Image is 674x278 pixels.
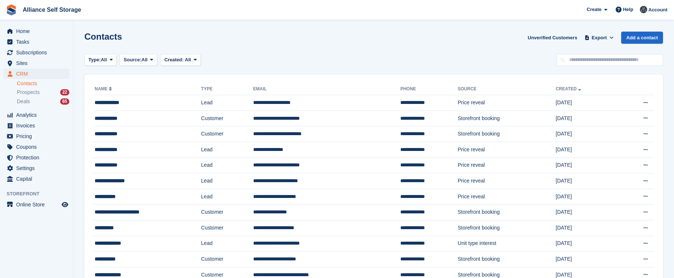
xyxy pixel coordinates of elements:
a: menu [4,37,69,47]
td: Storefront booking [458,126,556,142]
a: menu [4,69,69,79]
a: Contacts [17,80,69,87]
td: [DATE] [556,252,619,267]
a: menu [4,26,69,36]
span: Coupons [16,142,60,152]
td: Price reveal [458,173,556,189]
td: [DATE] [556,158,619,173]
td: [DATE] [556,111,619,126]
a: Name [95,86,113,91]
td: Customer [201,126,253,142]
a: menu [4,163,69,173]
a: menu [4,199,69,210]
a: menu [4,142,69,152]
a: Created [556,86,583,91]
span: Home [16,26,60,36]
td: [DATE] [556,142,619,158]
span: Account [648,6,667,14]
a: menu [4,174,69,184]
span: Create [587,6,601,13]
a: Prospects 22 [17,89,69,96]
td: [DATE] [556,173,619,189]
td: [DATE] [556,126,619,142]
td: [DATE] [556,205,619,220]
a: Add a contact [621,32,663,44]
span: All [185,57,191,62]
th: Type [201,83,253,95]
button: Type: All [84,54,117,66]
span: Invoices [16,120,60,131]
a: menu [4,131,69,141]
a: Unverified Customers [525,32,580,44]
button: Source: All [120,54,157,66]
td: Customer [201,220,253,236]
span: Online Store [16,199,60,210]
button: Created: All [160,54,201,66]
div: 22 [60,89,69,95]
td: Storefront booking [458,220,556,236]
td: Lead [201,236,253,252]
h1: Contacts [84,32,122,41]
span: CRM [16,69,60,79]
td: Lead [201,142,253,158]
th: Source [458,83,556,95]
td: [DATE] [556,95,619,111]
td: Customer [201,111,253,126]
span: Export [592,34,607,41]
span: Pricing [16,131,60,141]
span: Storefront [7,190,73,198]
span: Created: [164,57,184,62]
td: Storefront booking [458,111,556,126]
td: Price reveal [458,142,556,158]
span: Capital [16,174,60,184]
span: Help [623,6,633,13]
td: Lead [201,189,253,205]
td: Unit type interest [458,236,556,252]
td: Price reveal [458,158,556,173]
td: Price reveal [458,189,556,205]
span: All [142,56,148,64]
td: Customer [201,252,253,267]
span: All [101,56,107,64]
span: Tasks [16,37,60,47]
a: menu [4,58,69,68]
img: Romilly Norton [640,6,647,13]
span: Type: [88,56,101,64]
span: Deals [17,98,30,105]
span: Analytics [16,110,60,120]
a: menu [4,152,69,163]
span: Protection [16,152,60,163]
a: menu [4,47,69,58]
td: Lead [201,95,253,111]
td: [DATE] [556,220,619,236]
th: Email [253,83,400,95]
td: [DATE] [556,189,619,205]
td: Price reveal [458,95,556,111]
span: Settings [16,163,60,173]
a: Preview store [61,200,69,209]
td: Storefront booking [458,252,556,267]
span: Subscriptions [16,47,60,58]
span: Source: [124,56,141,64]
span: Sites [16,58,60,68]
a: Deals 65 [17,98,69,105]
th: Phone [400,83,458,95]
button: Export [583,32,615,44]
td: Customer [201,205,253,220]
a: menu [4,120,69,131]
td: Lead [201,158,253,173]
a: Alliance Self Storage [20,4,84,16]
a: menu [4,110,69,120]
td: Lead [201,173,253,189]
td: Storefront booking [458,205,556,220]
span: Prospects [17,89,40,96]
img: stora-icon-8386f47178a22dfd0bd8f6a31ec36ba5ce8667c1dd55bd0f319d3a0aa187defe.svg [6,4,17,15]
div: 65 [60,98,69,105]
td: [DATE] [556,236,619,252]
